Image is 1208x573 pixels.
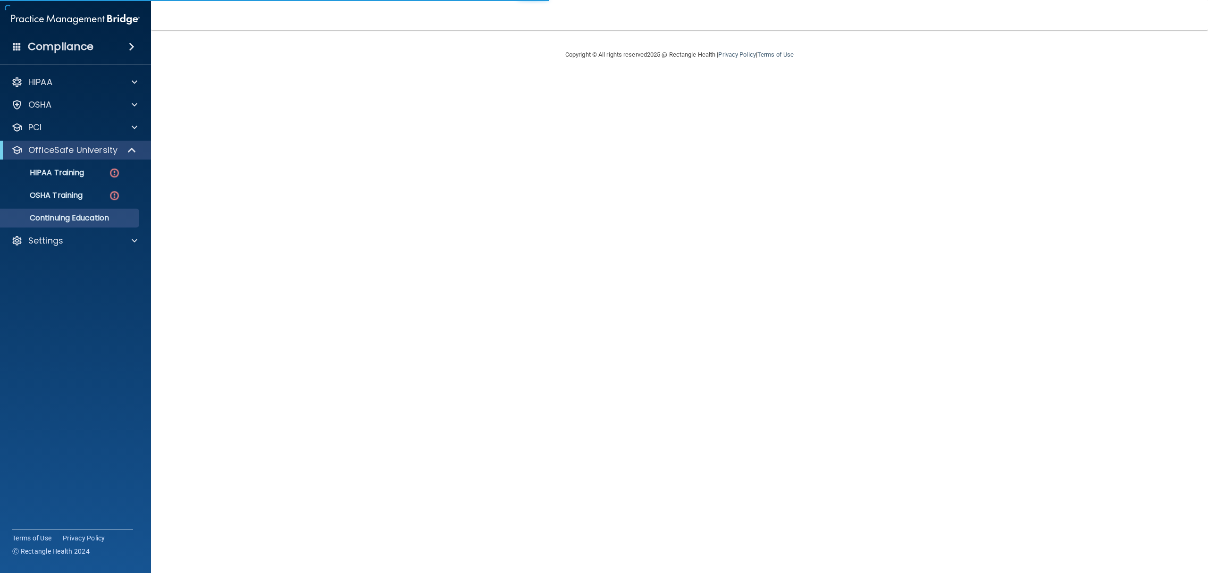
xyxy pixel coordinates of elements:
p: OSHA Training [6,191,83,200]
a: Privacy Policy [63,533,105,543]
p: Settings [28,235,63,246]
a: Privacy Policy [718,51,755,58]
p: OfficeSafe University [28,144,117,156]
img: danger-circle.6113f641.png [109,190,120,202]
div: Copyright © All rights reserved 2025 @ Rectangle Health | | [507,40,852,70]
p: PCI [28,122,42,133]
img: PMB logo [11,10,140,29]
span: Ⓒ Rectangle Health 2024 [12,547,90,556]
a: PCI [11,122,137,133]
h4: Compliance [28,40,93,53]
a: Terms of Use [757,51,794,58]
p: OSHA [28,99,52,110]
p: HIPAA [28,76,52,88]
a: OSHA [11,99,137,110]
a: Settings [11,235,137,246]
a: Terms of Use [12,533,51,543]
p: Continuing Education [6,213,135,223]
img: danger-circle.6113f641.png [109,167,120,179]
a: HIPAA [11,76,137,88]
p: HIPAA Training [6,168,84,177]
a: OfficeSafe University [11,144,137,156]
